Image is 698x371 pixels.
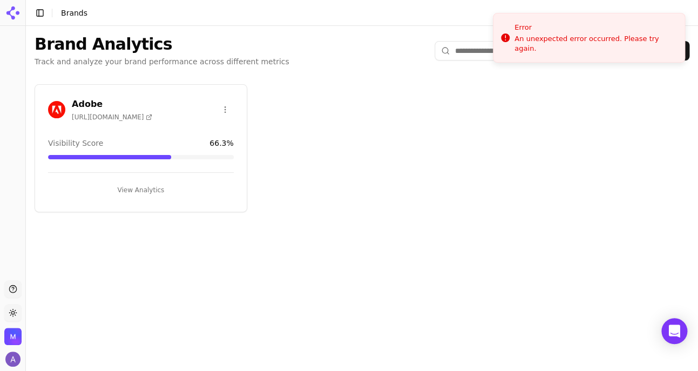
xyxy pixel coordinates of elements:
nav: breadcrumb [61,8,87,18]
button: View Analytics [48,181,234,199]
div: Open Intercom Messenger [661,318,687,344]
span: Visibility Score [48,138,103,149]
span: 66.3 % [209,138,233,149]
img: Ashton Dunn [5,352,21,367]
img: Adobe [48,101,65,118]
h3: Adobe [72,98,152,111]
button: Open user button [5,352,21,367]
div: An unexpected error occurred. Please try again. [514,34,676,53]
span: [URL][DOMAIN_NAME] [72,113,152,122]
h1: Brand Analytics [35,35,289,54]
div: Error [514,22,676,33]
img: M2E [4,328,22,345]
button: Open organization switcher [4,328,22,345]
p: Track and analyze your brand performance across different metrics [35,56,289,67]
span: Brands [61,9,87,17]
